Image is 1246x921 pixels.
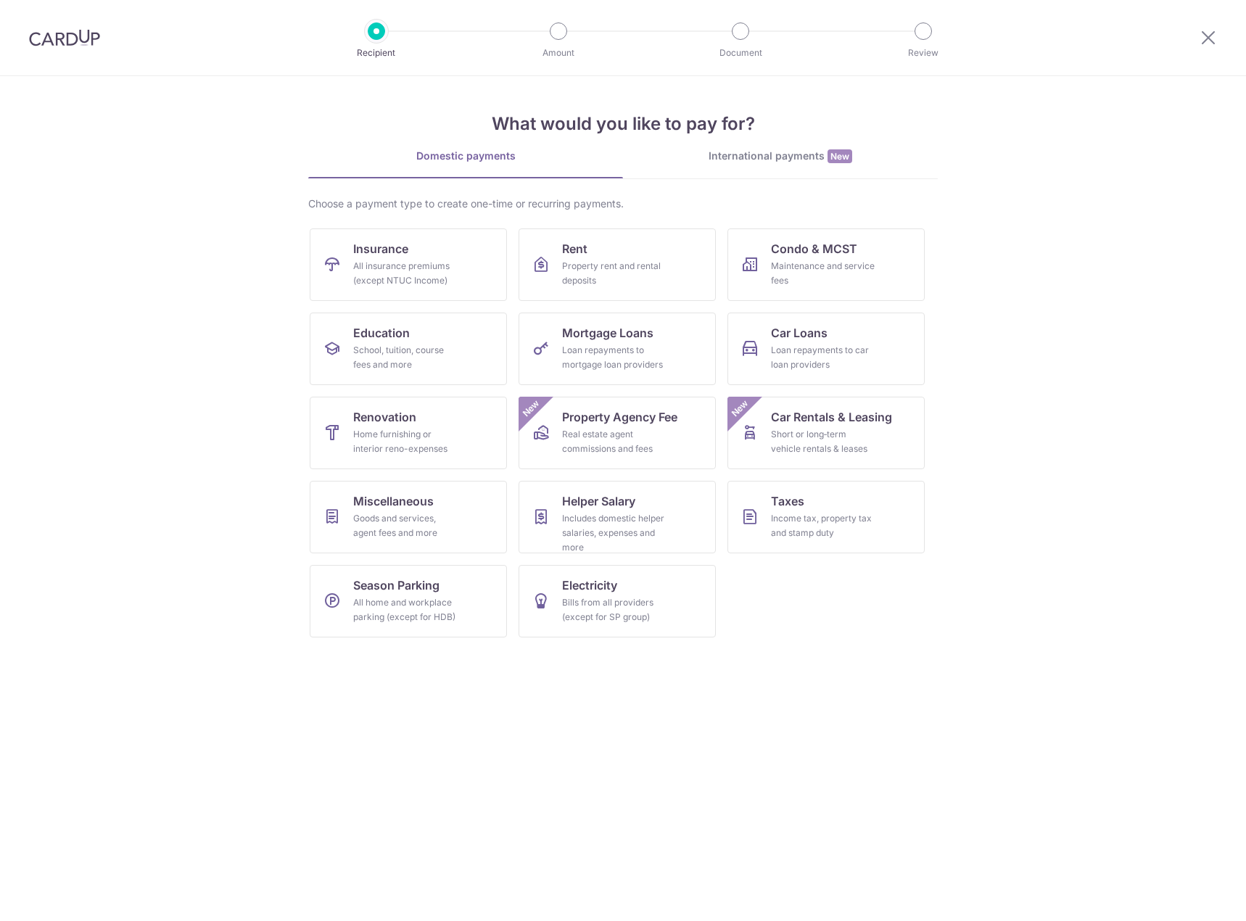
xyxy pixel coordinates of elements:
[562,427,667,456] div: Real estate agent commissions and fees
[519,397,543,421] span: New
[870,46,977,60] p: Review
[353,240,408,257] span: Insurance
[727,397,925,469] a: Car Rentals & LeasingShort or long‑term vehicle rentals & leasesNew
[771,427,875,456] div: Short or long‑term vehicle rentals & leases
[771,343,875,372] div: Loan repayments to car loan providers
[353,259,458,288] div: All insurance premiums (except NTUC Income)
[562,259,667,288] div: Property rent and rental deposits
[353,577,440,594] span: Season Parking
[519,397,716,469] a: Property Agency FeeReal estate agent commissions and feesNew
[505,46,612,60] p: Amount
[310,228,507,301] a: InsuranceAll insurance premiums (except NTUC Income)
[562,343,667,372] div: Loan repayments to mortgage loan providers
[771,408,892,426] span: Car Rentals & Leasing
[562,511,667,555] div: Includes domestic helper salaries, expenses and more
[310,565,507,637] a: Season ParkingAll home and workplace parking (except for HDB)
[353,324,410,342] span: Education
[353,595,458,624] div: All home and workplace parking (except for HDB)
[771,324,828,342] span: Car Loans
[562,240,587,257] span: Rent
[353,511,458,540] div: Goods and services, agent fees and more
[353,492,434,510] span: Miscellaneous
[562,408,677,426] span: Property Agency Fee
[519,228,716,301] a: RentProperty rent and rental deposits
[562,492,635,510] span: Helper Salary
[623,149,938,164] div: International payments
[771,240,857,257] span: Condo & MCST
[562,595,667,624] div: Bills from all providers (except for SP group)
[353,408,416,426] span: Renovation
[310,397,507,469] a: RenovationHome furnishing or interior reno-expenses
[771,511,875,540] div: Income tax, property tax and stamp duty
[308,149,623,163] div: Domestic payments
[353,427,458,456] div: Home furnishing or interior reno-expenses
[323,46,430,60] p: Recipient
[728,397,752,421] span: New
[562,324,653,342] span: Mortgage Loans
[519,313,716,385] a: Mortgage LoansLoan repayments to mortgage loan providers
[727,481,925,553] a: TaxesIncome tax, property tax and stamp duty
[310,481,507,553] a: MiscellaneousGoods and services, agent fees and more
[828,149,852,163] span: New
[771,259,875,288] div: Maintenance and service fees
[519,565,716,637] a: ElectricityBills from all providers (except for SP group)
[310,313,507,385] a: EducationSchool, tuition, course fees and more
[29,29,100,46] img: CardUp
[308,111,938,137] h4: What would you like to pay for?
[727,228,925,301] a: Condo & MCSTMaintenance and service fees
[1153,877,1231,914] iframe: Opens a widget where you can find more information
[353,343,458,372] div: School, tuition, course fees and more
[562,577,617,594] span: Electricity
[687,46,794,60] p: Document
[727,313,925,385] a: Car LoansLoan repayments to car loan providers
[771,492,804,510] span: Taxes
[308,197,938,211] div: Choose a payment type to create one-time or recurring payments.
[519,481,716,553] a: Helper SalaryIncludes domestic helper salaries, expenses and more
